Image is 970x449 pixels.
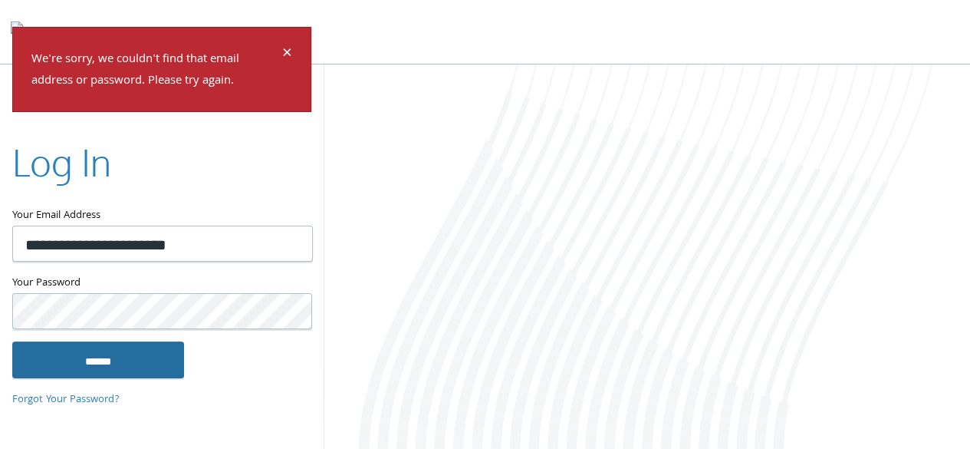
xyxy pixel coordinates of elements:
h2: Log In [12,137,111,188]
span: × [282,39,292,69]
p: We're sorry, we couldn't find that email address or password. Please try again. [31,48,280,93]
img: todyl-logo-dark.svg [11,16,23,47]
button: Dismiss alert [282,45,292,64]
a: Forgot Your Password? [12,391,120,408]
label: Your Password [12,274,311,293]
